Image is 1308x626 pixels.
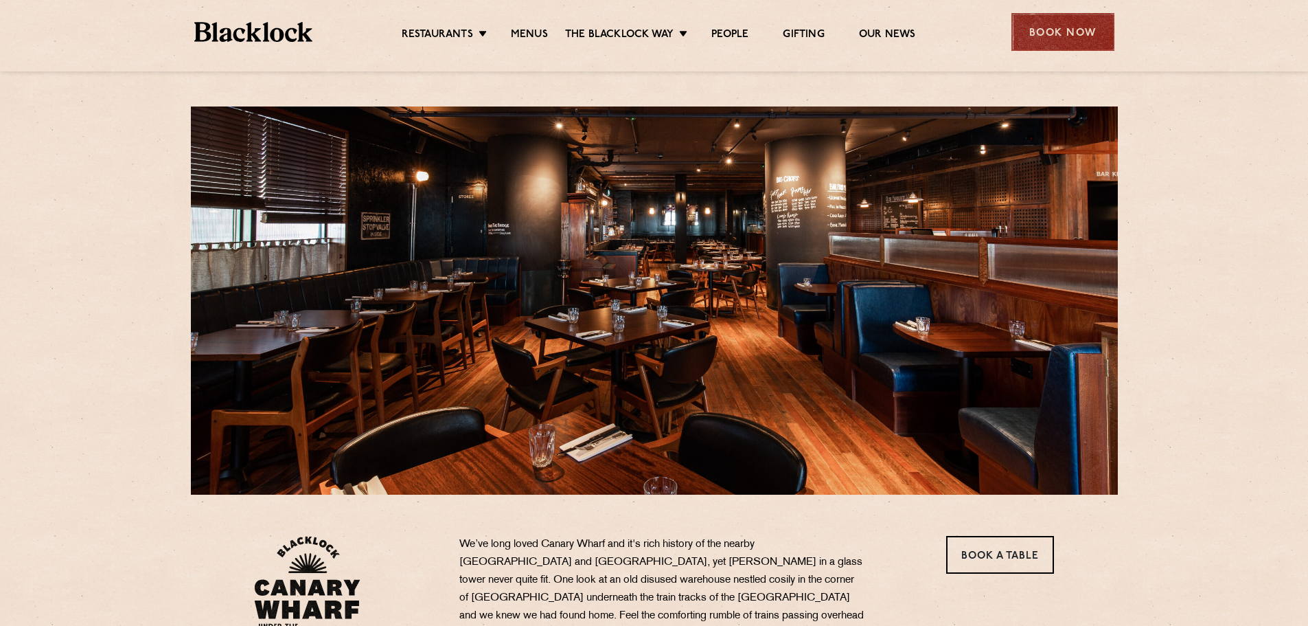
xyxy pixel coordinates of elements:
[1011,13,1114,51] div: Book Now
[711,28,748,43] a: People
[946,536,1054,574] a: Book a Table
[194,22,313,42] img: BL_Textured_Logo-footer-cropped.svg
[859,28,916,43] a: Our News
[511,28,548,43] a: Menus
[565,28,674,43] a: The Blacklock Way
[402,28,473,43] a: Restaurants
[783,28,824,43] a: Gifting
